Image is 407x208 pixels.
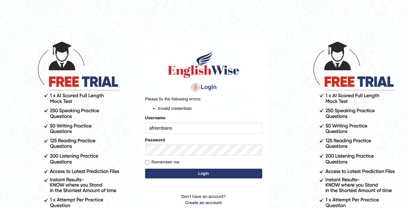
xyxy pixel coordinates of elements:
[145,160,149,164] input: Remember me
[158,105,262,111] li: Invalid credentials
[167,50,241,79] img: Logo of English Wise sign in for intelligent practice with AI
[145,137,165,143] label: Password
[145,159,180,165] label: Remember me
[145,115,166,121] label: Username
[145,200,262,206] a: Create an account
[145,169,262,178] button: Login
[145,82,262,93] h4: Login
[145,96,262,102] p: Please fix the following errors:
